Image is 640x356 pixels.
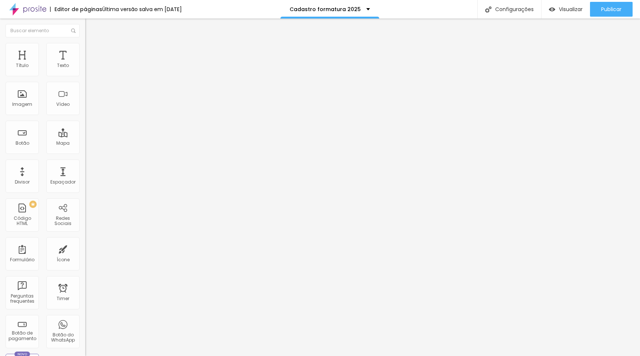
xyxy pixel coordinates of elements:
img: view-1.svg [549,6,555,13]
button: Visualizar [541,2,590,17]
div: Divisor [15,179,30,185]
input: Buscar elemento [6,24,80,37]
div: Texto [57,63,69,68]
div: Mapa [56,141,70,146]
div: Espaçador [50,179,76,185]
div: Redes Sociais [48,216,77,226]
div: Título [16,63,29,68]
div: Botão de pagamento [7,330,37,341]
div: Editor de páginas [50,7,102,12]
div: Código HTML [7,216,37,226]
button: Publicar [590,2,633,17]
div: Última versão salva em [DATE] [102,7,182,12]
div: Timer [57,296,69,301]
img: Icone [71,28,76,33]
p: Cadastro formatura 2025 [290,7,361,12]
div: Imagem [12,102,32,107]
div: Botão do WhatsApp [48,332,77,343]
div: Ícone [57,257,70,262]
img: Icone [485,6,491,13]
span: Publicar [601,6,621,12]
span: Visualizar [559,6,583,12]
div: Perguntas frequentes [7,293,37,304]
div: Formulário [10,257,34,262]
div: Vídeo [56,102,70,107]
div: Botão [16,141,29,146]
iframe: Editor [85,19,640,356]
